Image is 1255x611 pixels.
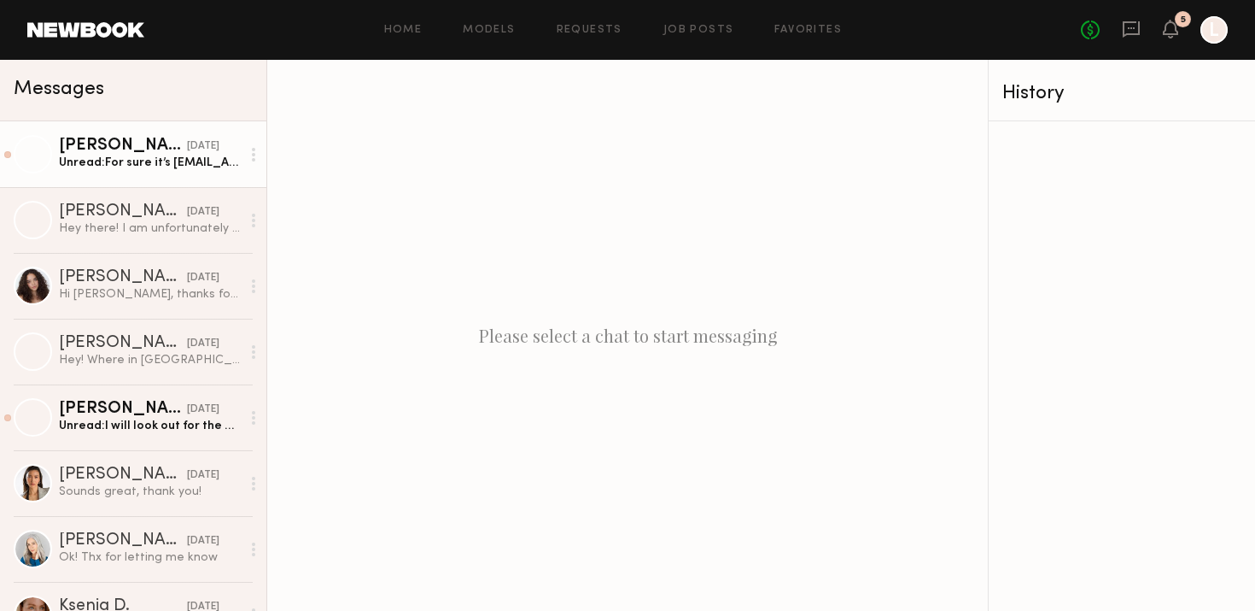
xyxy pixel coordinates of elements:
div: Sounds great, thank you! [59,484,241,500]
div: [PERSON_NAME] [59,467,187,484]
div: Unread: For sure it’s [EMAIL_ADDRESS][DOMAIN_NAME] [59,155,241,171]
span: Messages [14,79,104,99]
div: Unread: I will look out for the email ..thank you for that consideration Have a beautiful weekend [59,418,241,434]
div: [PERSON_NAME] [59,203,187,220]
div: [PERSON_NAME] [59,138,187,155]
a: Job Posts [663,25,734,36]
div: Ok! Thx for letting me know [59,549,241,566]
div: [DATE] [187,270,219,286]
div: Hi [PERSON_NAME], thanks for reaching out! I’m booked in [GEOGRAPHIC_DATA] next week but would lo... [59,286,241,303]
a: Requests [557,25,622,36]
a: L [1200,16,1228,44]
div: [PERSON_NAME] [59,532,187,549]
div: Hey there! I am unfortunately busy that day from 10am-2:30pm but I could shoot before or after if... [59,220,241,237]
div: 5 [1181,15,1186,25]
div: [DATE] [187,533,219,549]
div: [DATE] [187,138,219,155]
div: [DATE] [187,402,219,418]
div: [PERSON_NAME] [59,269,187,286]
div: Hey! Where in [GEOGRAPHIC_DATA] would this be? [59,352,241,368]
div: [PERSON_NAME] [59,401,187,418]
div: History [1002,84,1241,103]
div: [DATE] [187,467,219,484]
div: [DATE] [187,336,219,352]
a: Models [463,25,515,36]
div: [PERSON_NAME] [59,335,187,352]
a: Favorites [774,25,842,36]
div: [DATE] [187,204,219,220]
div: Please select a chat to start messaging [267,60,988,611]
a: Home [384,25,423,36]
